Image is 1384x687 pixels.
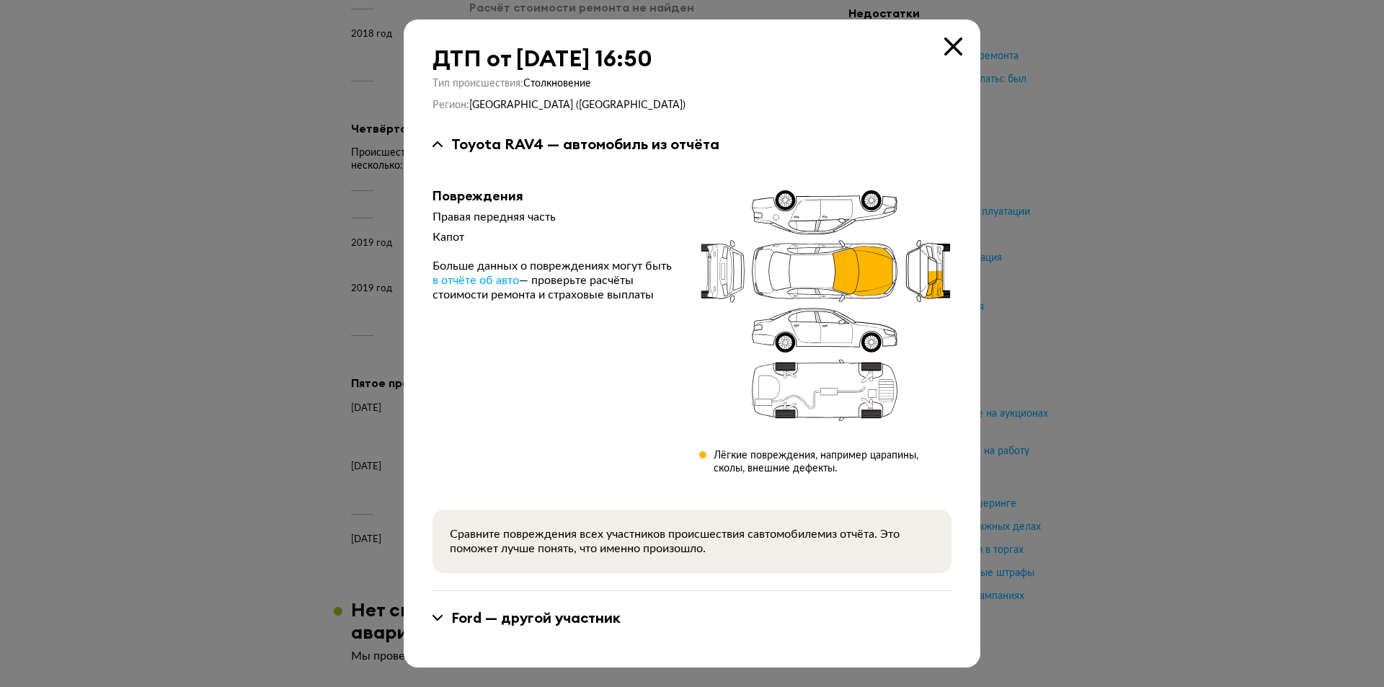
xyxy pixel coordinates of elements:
[432,99,951,112] div: Регион :
[432,188,676,204] div: Повреждения
[432,273,519,288] a: в отчёте об авто
[432,45,951,71] div: ДТП от [DATE] 16:50
[451,608,621,627] div: Ford — другой участник
[714,449,951,475] div: Лёгкие повреждения, например царапины, сколы, внешние дефекты.
[432,275,519,286] span: в отчёте об авто
[432,230,676,244] div: Капот
[432,210,676,224] div: Правая передняя часть
[450,527,934,556] div: Сравните повреждения всех участников происшествия с автомобилем из отчёта. Это поможет лучше поня...
[469,100,686,110] span: [GEOGRAPHIC_DATA] ([GEOGRAPHIC_DATA])
[432,259,676,302] div: Больше данных о повреждениях могут быть — проверьте расчёты стоимости ремонта и страховые выплаты
[432,77,951,90] div: Тип происшествия :
[523,79,591,89] span: Столкновение
[451,135,719,154] div: Toyota RAV4 — автомобиль из отчёта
